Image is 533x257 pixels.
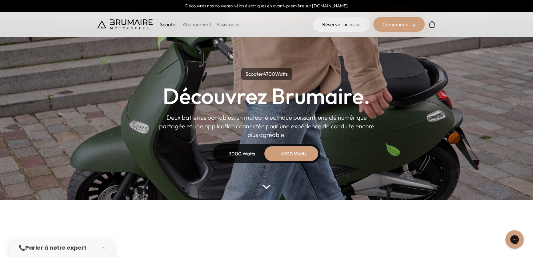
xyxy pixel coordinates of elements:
[428,21,436,28] img: Panier
[241,68,292,80] p: Scooter Watts
[313,17,370,32] a: Réserver un essai
[182,21,211,27] a: Abonnement
[159,113,374,139] p: Deux batteries portables, un moteur électrique puissant, une clé numérique partagée et une applic...
[373,17,425,32] div: Commander
[412,23,415,27] img: right-arrow-2.png
[217,146,266,161] div: 3000 Watts
[262,185,271,189] img: arrow-bottom.png
[163,85,370,107] h1: Découvrez Brumaire.
[269,146,318,161] div: 4700 Watts
[160,21,178,28] p: Scooter
[502,228,527,251] iframe: Gorgias live chat messenger
[263,71,275,77] span: 4700
[97,19,153,29] img: Brumaire Motocycles
[216,21,240,27] a: Assistance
